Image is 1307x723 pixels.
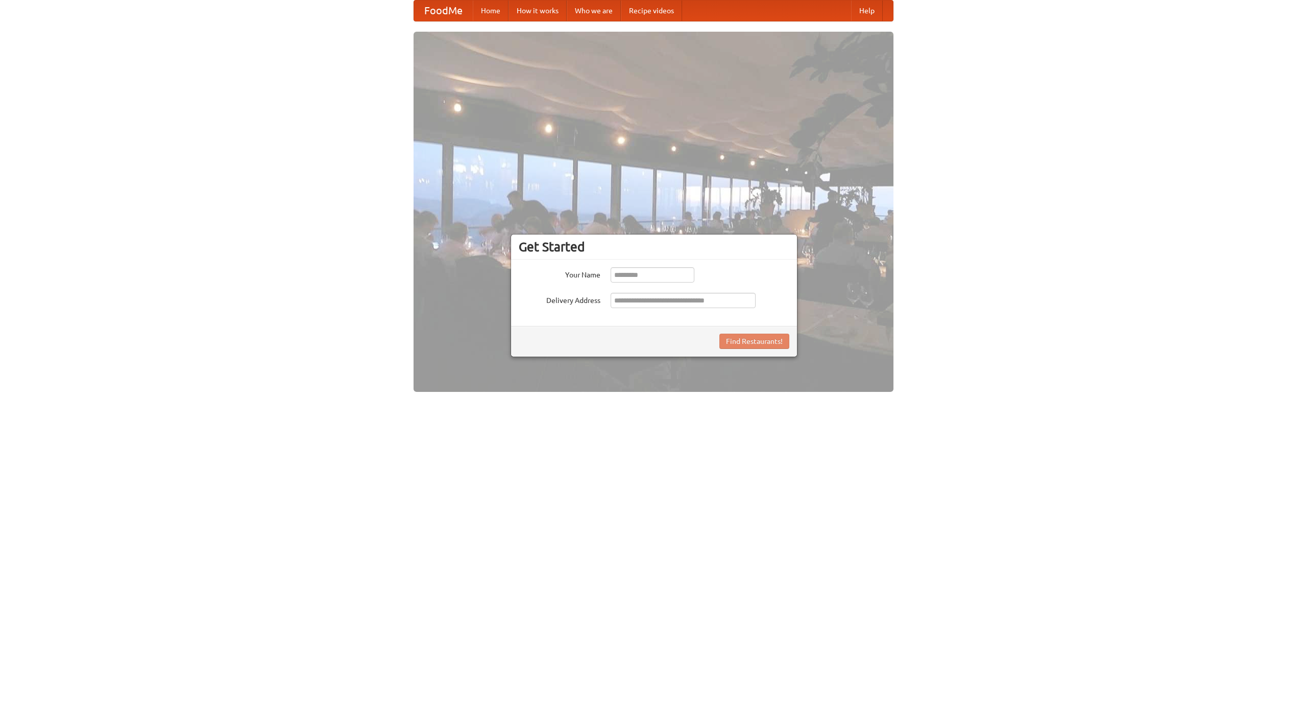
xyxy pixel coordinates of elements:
a: Who we are [567,1,621,21]
label: Delivery Address [519,293,600,306]
a: How it works [509,1,567,21]
a: Home [473,1,509,21]
button: Find Restaurants! [719,334,789,349]
label: Your Name [519,267,600,280]
a: Recipe videos [621,1,682,21]
h3: Get Started [519,239,789,254]
a: Help [851,1,883,21]
a: FoodMe [414,1,473,21]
